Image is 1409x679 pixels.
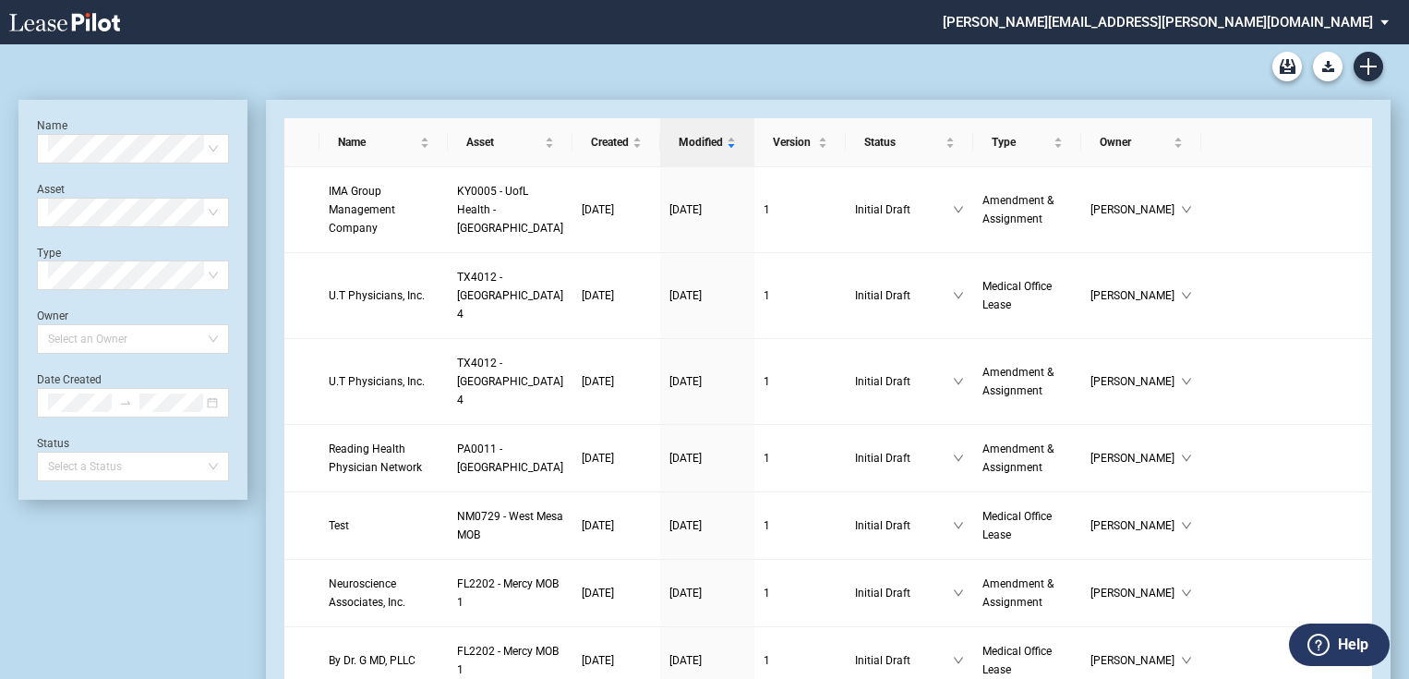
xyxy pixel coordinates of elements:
span: [PERSON_NAME] [1090,372,1180,391]
span: Initial Draft [855,516,953,535]
span: PA0011 - Spring Ridge Medical Center [457,443,563,474]
a: Medical Office Lease [982,507,1072,544]
a: 1 [764,449,837,467]
a: Medical Office Lease [982,277,1072,314]
label: Date Created [37,373,102,386]
a: [DATE] [582,449,651,467]
span: Amendment & Assignment [982,577,1054,609]
span: [DATE] [582,375,614,388]
a: 1 [764,651,837,670]
span: Version [773,133,814,152]
span: 1 [764,375,770,388]
a: Test [329,516,439,535]
a: 1 [764,516,837,535]
a: Amendment & Assignment [982,575,1072,612]
span: [DATE] [582,654,614,667]
th: Type [973,118,1081,167]
span: Neuroscience Associates, Inc. [329,577,405,609]
span: down [953,376,964,387]
span: [DATE] [582,587,614,600]
span: Reading Health Physician Network [329,443,422,474]
span: Initial Draft [855,651,953,670]
a: [DATE] [669,584,745,602]
span: [DATE] [669,203,702,216]
a: FL2202 - Mercy MOB 1 [457,575,563,612]
span: [DATE] [669,452,702,465]
span: down [1181,290,1192,301]
a: Archive [1272,52,1302,81]
span: [DATE] [582,289,614,302]
a: PA0011 - [GEOGRAPHIC_DATA] [457,440,563,477]
a: IMA Group Management Company [329,182,439,237]
span: [DATE] [669,375,702,388]
a: Neuroscience Associates, Inc. [329,575,439,612]
span: FL2202 - Mercy MOB 1 [457,645,559,676]
span: down [953,520,964,531]
span: By Dr. G MD, PLLC [329,654,415,667]
a: NM0729 - West Mesa MOB [457,507,563,544]
a: Amendment & Assignment [982,440,1072,477]
span: NM0729 - West Mesa MOB [457,510,563,541]
th: Asset [448,118,572,167]
a: Reading Health Physician Network [329,440,439,477]
span: [DATE] [582,452,614,465]
span: 1 [764,587,770,600]
span: [PERSON_NAME] [1090,584,1180,602]
span: IMA Group Management Company [329,185,395,235]
a: FL2202 - Mercy MOB 1 [457,642,563,679]
span: Initial Draft [855,584,953,602]
span: Initial Draft [855,449,953,467]
span: TX4012 - Southwest Plaza 4 [457,271,563,321]
span: TX4012 - Southwest Plaza 4 [457,357,563,406]
span: down [1181,204,1192,215]
a: 1 [764,584,837,602]
a: [DATE] [582,584,651,602]
a: Amendment & Assignment [982,363,1072,400]
a: U.T Physicians, Inc. [329,372,439,391]
span: [DATE] [669,587,702,600]
span: Amendment & Assignment [982,443,1054,474]
span: Initial Draft [855,286,953,305]
span: [DATE] [669,519,702,532]
span: down [1181,588,1192,599]
span: [DATE] [582,519,614,532]
span: down [953,588,964,599]
a: [DATE] [582,651,651,670]
span: [PERSON_NAME] [1090,449,1180,467]
span: 1 [764,452,770,465]
a: Amendment & Assignment [982,191,1072,228]
a: TX4012 - [GEOGRAPHIC_DATA] 4 [457,354,563,409]
span: to [119,396,132,409]
span: [DATE] [582,203,614,216]
span: down [953,453,964,464]
label: Status [37,437,69,450]
span: [PERSON_NAME] [1090,516,1180,535]
a: Create new document [1354,52,1383,81]
span: Medical Office Lease [982,510,1052,541]
span: 1 [764,654,770,667]
span: down [953,655,964,666]
span: Initial Draft [855,200,953,219]
a: 1 [764,200,837,219]
button: Download Blank Form [1313,52,1343,81]
span: Medical Office Lease [982,280,1052,311]
th: Status [846,118,973,167]
span: [DATE] [669,654,702,667]
span: down [1181,520,1192,531]
a: [DATE] [669,200,745,219]
span: Type [992,133,1050,152]
a: [DATE] [582,286,651,305]
th: Name [319,118,448,167]
span: KY0005 - UofL Health - Plaza II [457,185,563,235]
span: Amendment & Assignment [982,366,1054,397]
a: [DATE] [582,516,651,535]
span: U.T Physicians, Inc. [329,289,425,302]
span: U.T Physicians, Inc. [329,375,425,388]
span: Initial Draft [855,372,953,391]
a: U.T Physicians, Inc. [329,286,439,305]
span: Created [591,133,629,152]
span: down [1181,453,1192,464]
th: Version [754,118,846,167]
span: Owner [1100,133,1169,152]
span: down [953,204,964,215]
